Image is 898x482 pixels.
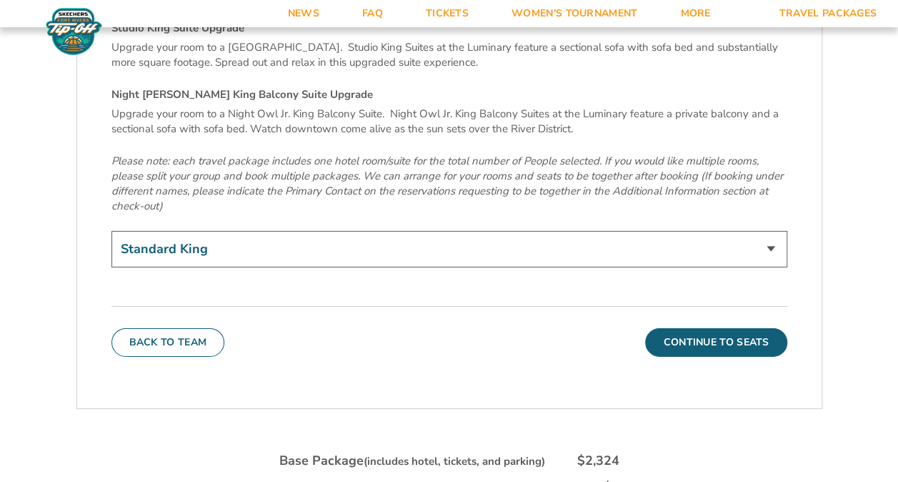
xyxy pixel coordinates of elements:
h4: Studio King Suite Upgrade [111,21,787,36]
button: Continue To Seats [645,328,787,357]
div: $2,324 [577,452,619,470]
p: Upgrade your room to a Night Owl Jr. King Balcony Suite. Night Owl Jr. King Balcony Suites at the... [111,107,787,137]
small: (includes hotel, tickets, and parking) [364,454,545,468]
img: Fort Myers Tip-Off [43,7,105,56]
h4: Night [PERSON_NAME] King Balcony Suite Upgrade [111,87,787,102]
div: Base Package [279,452,545,470]
em: Please note: each travel package includes one hotel room/suite for the total number of People sel... [111,154,783,213]
p: Upgrade your room to a [GEOGRAPHIC_DATA]. Studio King Suites at the Luminary feature a sectional ... [111,40,787,70]
button: Back To Team [111,328,225,357]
